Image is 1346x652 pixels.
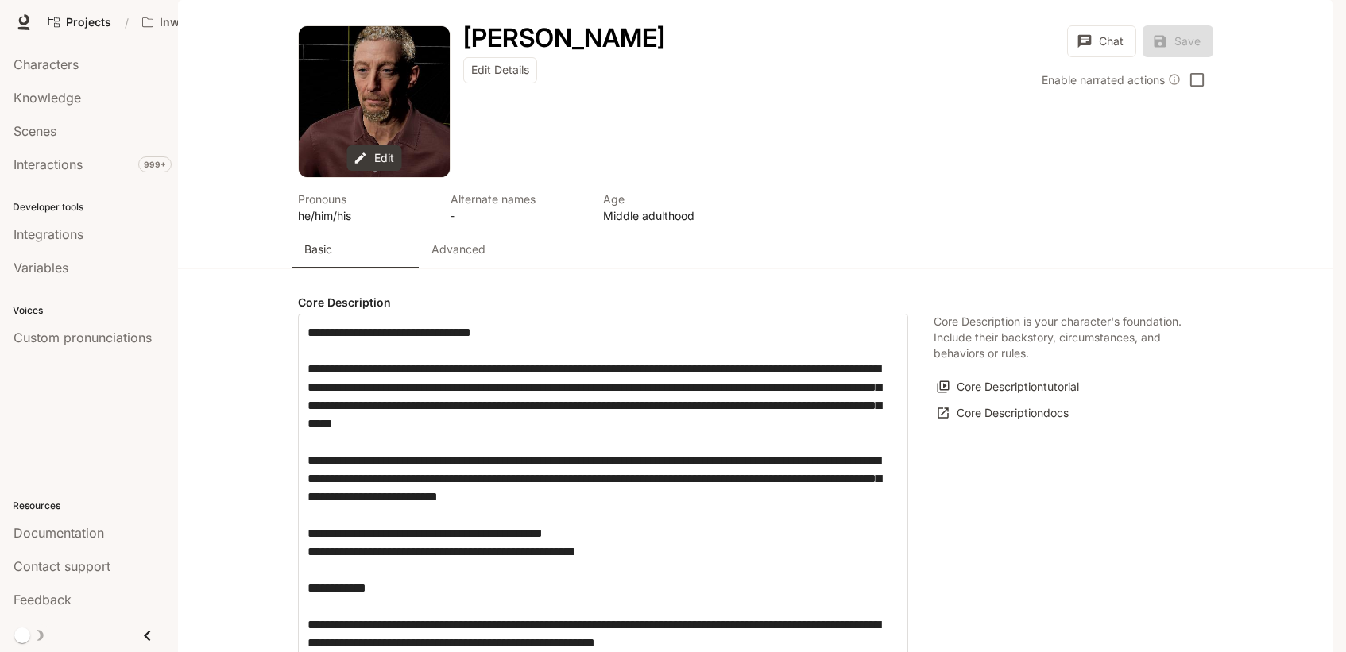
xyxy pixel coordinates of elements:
button: All workspaces [135,6,273,38]
a: Core Descriptiondocs [934,400,1073,426]
p: Inworld AI Demos [160,16,249,29]
button: Edit [347,145,402,172]
button: Open character details dialog [603,191,737,224]
button: Open character details dialog [463,25,665,51]
div: Avatar image [299,26,450,177]
p: Core Description is your character's foundation. Include their backstory, circumstances, and beha... [934,314,1188,361]
button: Open character details dialog [451,191,584,224]
h1: [PERSON_NAME] [463,22,665,53]
p: - [451,207,584,224]
p: he/him/his [298,207,431,224]
button: Edit Details [463,57,537,83]
a: Go to projects [41,6,118,38]
button: Chat [1067,25,1136,57]
p: Pronouns [298,191,431,207]
p: Middle adulthood [603,207,737,224]
span: Projects [66,16,111,29]
button: Open character avatar dialog [299,26,450,177]
p: Alternate names [451,191,584,207]
div: / [118,14,135,31]
button: Core Descriptiontutorial [934,374,1083,400]
p: Age [603,191,737,207]
button: Open character details dialog [298,191,431,224]
p: Basic [304,241,332,257]
div: Enable narrated actions [1042,71,1181,88]
h4: Core Description [298,295,908,311]
p: Advanced [431,241,485,257]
